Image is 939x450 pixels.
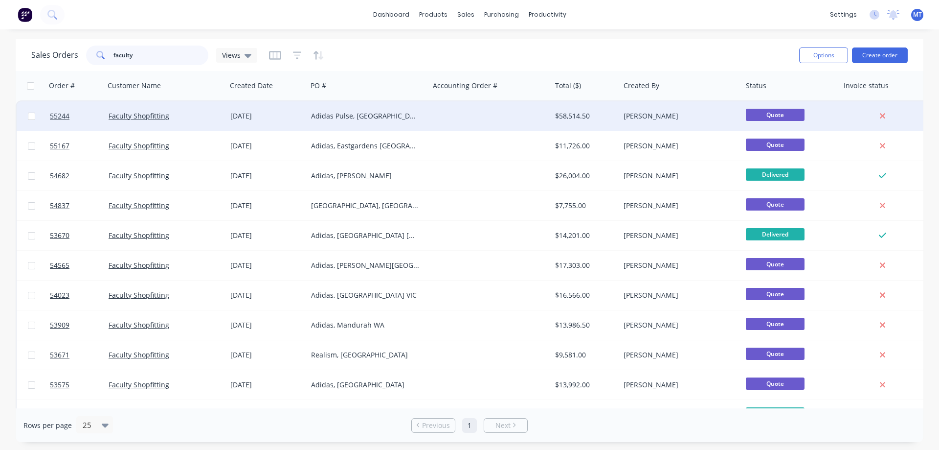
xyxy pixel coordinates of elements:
[311,201,420,211] div: [GEOGRAPHIC_DATA], [GEOGRAPHIC_DATA]
[624,261,732,270] div: [PERSON_NAME]
[50,131,109,161] a: 55167
[50,201,69,211] span: 54837
[368,7,414,22] a: dashboard
[746,318,805,330] span: Quote
[230,320,303,330] div: [DATE]
[113,46,209,65] input: Search...
[311,81,326,91] div: PO #
[624,320,732,330] div: [PERSON_NAME]
[50,400,109,429] a: 53022
[624,171,732,181] div: [PERSON_NAME]
[50,350,69,360] span: 53671
[555,380,613,390] div: $13,992.00
[50,310,109,340] a: 53909
[109,171,169,180] a: Faculty Shopfitting
[422,421,450,430] span: Previous
[311,290,420,300] div: Adidas, [GEOGRAPHIC_DATA] VIC
[50,281,109,310] a: 54023
[433,81,497,91] div: Accounting Order #
[50,261,69,270] span: 54565
[109,231,169,240] a: Faculty Shopfitting
[746,288,805,300] span: Quote
[50,231,69,240] span: 53670
[746,228,805,240] span: Delivered
[50,141,69,151] span: 55167
[230,201,303,211] div: [DATE]
[844,81,889,91] div: Invoice status
[746,109,805,121] span: Quote
[50,171,69,181] span: 54682
[555,111,613,121] div: $58,514.50
[230,171,303,181] div: [DATE]
[462,418,477,433] a: Page 1 is your current page
[109,201,169,210] a: Faculty Shopfitting
[624,231,732,240] div: [PERSON_NAME]
[311,141,420,151] div: Adidas, Eastgardens [GEOGRAPHIC_DATA]
[624,350,732,360] div: [PERSON_NAME]
[311,261,420,270] div: Adidas, [PERSON_NAME][GEOGRAPHIC_DATA] SA
[230,141,303,151] div: [DATE]
[799,47,848,63] button: Options
[524,7,571,22] div: productivity
[311,320,420,330] div: Adidas, Mandurah WA
[624,81,659,91] div: Created By
[109,111,169,120] a: Faculty Shopfitting
[109,290,169,300] a: Faculty Shopfitting
[109,350,169,359] a: Faculty Shopfitting
[311,380,420,390] div: Adidas, [GEOGRAPHIC_DATA]
[311,350,420,360] div: Realism, [GEOGRAPHIC_DATA]
[825,7,862,22] div: settings
[50,161,109,190] a: 54682
[624,201,732,211] div: [PERSON_NAME]
[18,7,32,22] img: Factory
[230,111,303,121] div: [DATE]
[50,380,69,390] span: 53575
[230,81,273,91] div: Created Date
[555,141,613,151] div: $11,726.00
[50,320,69,330] span: 53909
[746,348,805,360] span: Quote
[624,111,732,121] div: [PERSON_NAME]
[49,81,75,91] div: Order #
[109,380,169,389] a: Faculty Shopfitting
[311,171,420,181] div: Adidas, [PERSON_NAME]
[407,418,532,433] ul: Pagination
[230,350,303,360] div: [DATE]
[109,261,169,270] a: Faculty Shopfitting
[50,370,109,400] a: 53575
[555,171,613,181] div: $26,004.00
[484,421,527,430] a: Next page
[230,380,303,390] div: [DATE]
[495,421,511,430] span: Next
[555,350,613,360] div: $9,581.00
[31,50,78,60] h1: Sales Orders
[109,141,169,150] a: Faculty Shopfitting
[230,231,303,240] div: [DATE]
[311,231,420,240] div: Adidas, [GEOGRAPHIC_DATA] [GEOGRAPHIC_DATA]
[222,50,241,60] span: Views
[50,251,109,280] a: 54565
[746,258,805,270] span: Quote
[746,139,805,151] span: Quote
[479,7,524,22] div: purchasing
[555,261,613,270] div: $17,303.00
[746,81,766,91] div: Status
[50,101,109,131] a: 55244
[555,290,613,300] div: $16,566.00
[230,290,303,300] div: [DATE]
[624,141,732,151] div: [PERSON_NAME]
[746,407,805,420] span: Delivered
[108,81,161,91] div: Customer Name
[624,380,732,390] div: [PERSON_NAME]
[50,111,69,121] span: 55244
[414,7,452,22] div: products
[452,7,479,22] div: sales
[50,290,69,300] span: 54023
[50,221,109,250] a: 53670
[913,10,922,19] span: MT
[109,320,169,330] a: Faculty Shopfitting
[230,261,303,270] div: [DATE]
[23,421,72,430] span: Rows per page
[746,168,805,181] span: Delivered
[50,340,109,370] a: 53671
